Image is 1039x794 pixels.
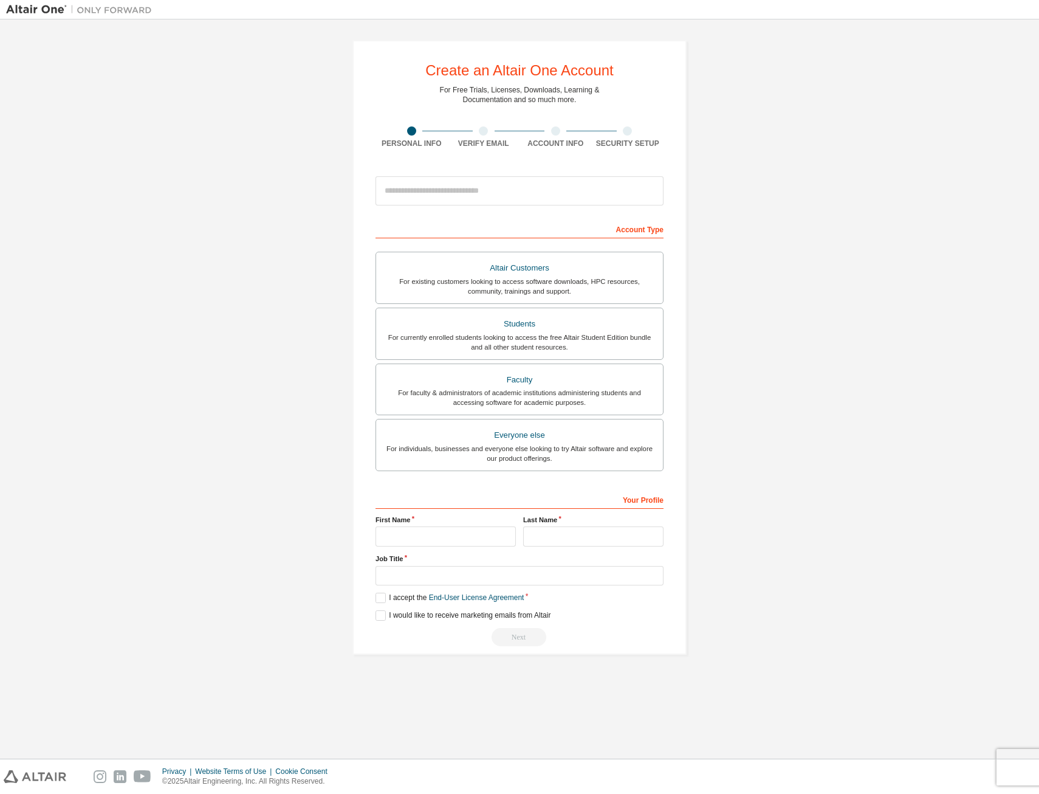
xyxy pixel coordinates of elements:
img: altair_logo.svg [4,770,66,783]
img: Altair One [6,4,158,16]
div: Cookie Consent [275,767,334,776]
div: Altair Customers [383,260,656,277]
div: Account Info [519,139,592,148]
label: I would like to receive marketing emails from Altair [375,610,550,621]
div: Personal Info [375,139,448,148]
p: © 2025 Altair Engineering, Inc. All Rights Reserved. [162,776,335,787]
div: Your Profile [375,489,664,509]
img: instagram.svg [94,770,106,783]
div: Everyone else [383,427,656,444]
a: End-User License Agreement [429,593,524,602]
label: First Name [375,515,516,525]
div: Verify Email [448,139,520,148]
label: I accept the [375,593,524,603]
div: Privacy [162,767,195,776]
div: Security Setup [592,139,664,148]
div: Students [383,316,656,333]
div: Create an Altair One Account [425,63,614,78]
div: Website Terms of Use [195,767,275,776]
img: linkedin.svg [114,770,126,783]
img: youtube.svg [134,770,151,783]
div: For individuals, businesses and everyone else looking to try Altair software and explore our prod... [383,444,656,463]
label: Last Name [523,515,664,525]
div: For currently enrolled students looking to access the free Altair Student Edition bundle and all ... [383,333,656,352]
div: For existing customers looking to access software downloads, HPC resources, community, trainings ... [383,277,656,296]
div: Read and acccept EULA to continue [375,628,664,646]
div: Faculty [383,371,656,388]
div: For Free Trials, Licenses, Downloads, Learning & Documentation and so much more. [440,85,600,105]
div: Account Type [375,219,664,238]
label: Job Title [375,554,664,564]
div: For faculty & administrators of academic institutions administering students and accessing softwa... [383,388,656,407]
